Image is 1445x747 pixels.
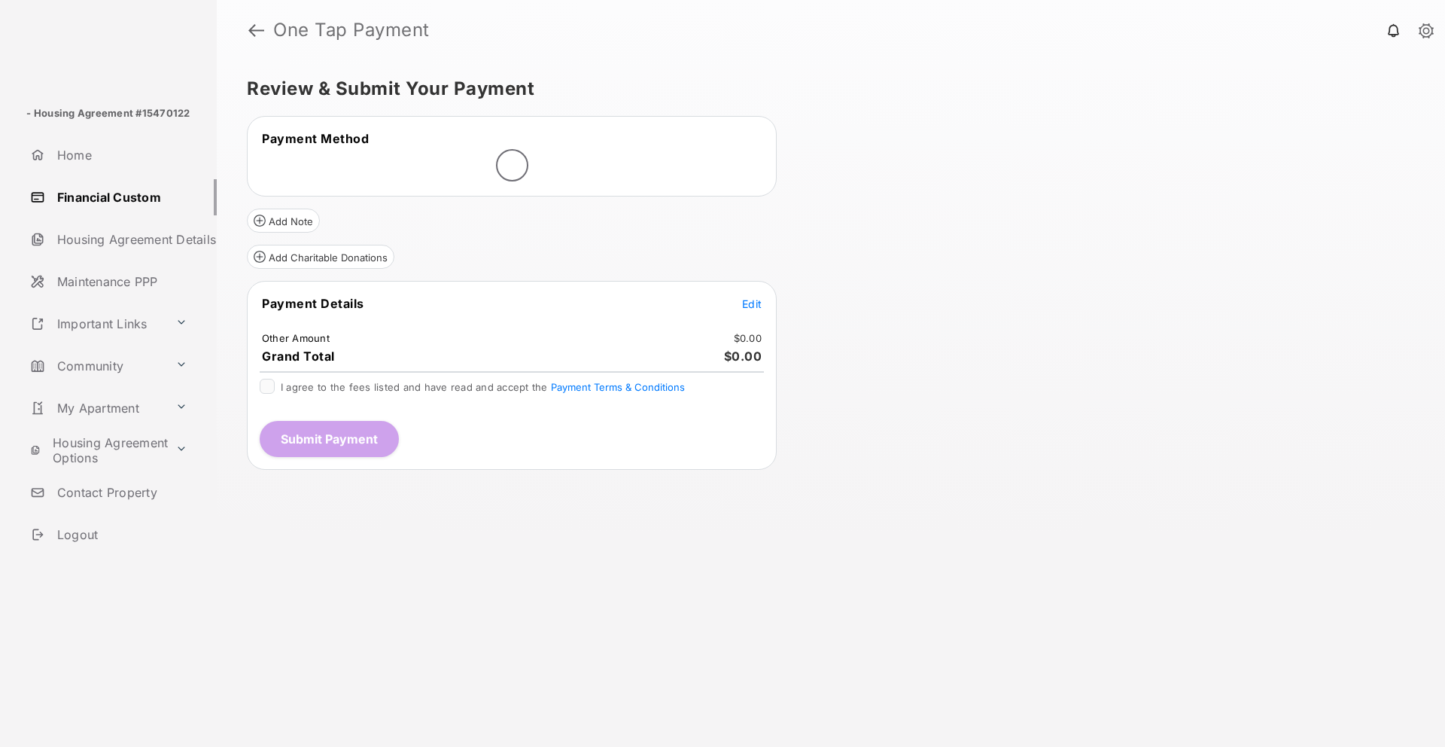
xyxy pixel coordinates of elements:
button: Add Note [247,209,320,233]
a: Financial Custom [24,179,217,215]
span: Grand Total [262,349,335,364]
td: Other Amount [261,331,330,345]
span: $0.00 [724,349,762,364]
span: Payment Method [262,131,369,146]
a: Home [24,137,217,173]
button: I agree to the fees listed and have read and accept the [551,381,685,393]
a: Logout [24,517,217,553]
strong: One Tap Payment [273,21,430,39]
span: I agree to the fees listed and have read and accept the [281,381,685,393]
button: Add Charitable Donations [247,245,394,269]
p: - Housing Agreement #15470122 [26,106,190,121]
a: Community [24,348,169,384]
td: $0.00 [733,331,762,345]
button: Submit Payment [260,421,399,457]
h5: Review & Submit Your Payment [247,80,1403,98]
span: Payment Details [262,296,364,311]
a: Important Links [24,306,169,342]
a: Maintenance PPP [24,264,217,300]
span: Edit [742,297,762,310]
a: My Apartment [24,390,169,426]
a: Housing Agreement Details [24,221,217,258]
a: Contact Property [24,474,217,511]
button: Edit [742,296,762,311]
a: Housing Agreement Options [24,432,169,468]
